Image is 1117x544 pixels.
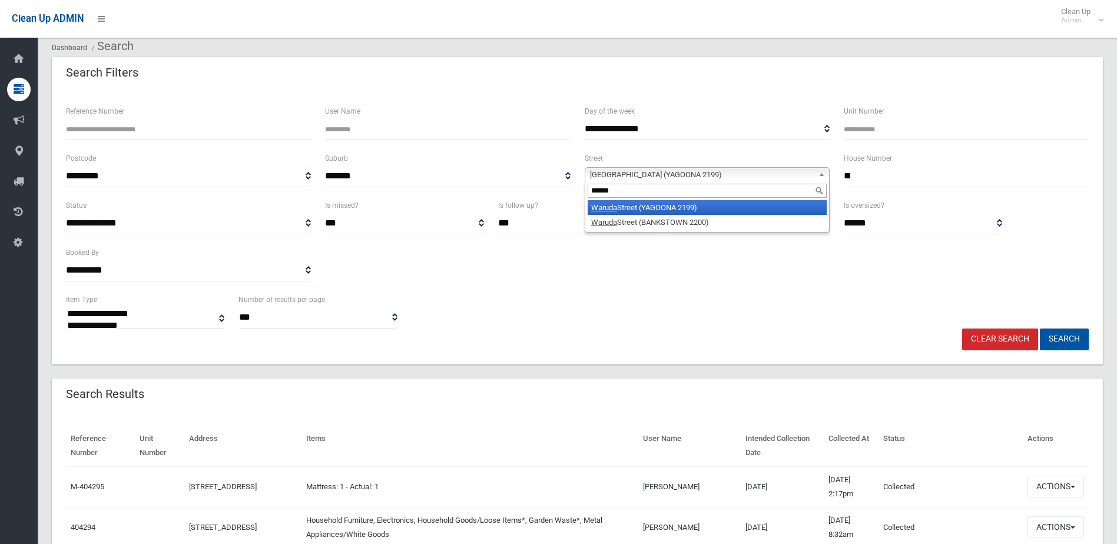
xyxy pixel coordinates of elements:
label: House Number [844,152,892,165]
span: [GEOGRAPHIC_DATA] (YAGOONA 2199) [590,168,814,182]
label: Item Type [66,293,97,306]
em: Waruda [591,203,617,212]
header: Search Results [52,383,158,406]
a: Clear Search [962,329,1038,350]
button: Actions [1027,476,1084,497]
td: [DATE] [741,466,823,507]
span: Clean Up [1055,7,1102,25]
label: Booked By [66,246,99,259]
span: Clean Up ADMIN [12,13,84,24]
li: Street (YAGOONA 2199) [588,200,827,215]
label: Suburb [325,152,348,165]
th: Actions [1023,426,1089,466]
th: Status [879,426,1023,466]
label: Unit Number [844,105,884,118]
label: Day of the week [585,105,635,118]
label: User Name [325,105,360,118]
td: [PERSON_NAME] [638,466,741,507]
button: Actions [1027,516,1084,538]
th: Intended Collection Date [741,426,823,466]
a: Dashboard [52,44,87,52]
em: Waruda [591,218,617,227]
th: Unit Number [135,426,184,466]
a: 404294 [71,523,95,532]
header: Search Filters [52,61,153,84]
a: [STREET_ADDRESS] [189,482,257,491]
label: Reference Number [66,105,124,118]
label: Is oversized? [844,199,884,212]
label: Is missed? [325,199,359,212]
small: Admin [1061,16,1091,25]
td: Collected [879,466,1023,507]
label: Is follow up? [498,199,538,212]
a: M-404295 [71,482,104,491]
th: Collected At [824,426,879,466]
td: [DATE] 2:17pm [824,466,879,507]
label: Number of results per page [238,293,325,306]
th: Items [301,426,638,466]
li: Search [89,35,134,57]
label: Status [66,199,87,212]
th: User Name [638,426,741,466]
label: Street [585,152,603,165]
th: Reference Number [66,426,135,466]
a: [STREET_ADDRESS] [189,523,257,532]
td: Mattress: 1 - Actual: 1 [301,466,638,507]
th: Address [184,426,301,466]
li: Street (BANKSTOWN 2200) [588,215,827,230]
label: Postcode [66,152,96,165]
button: Search [1040,329,1089,350]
